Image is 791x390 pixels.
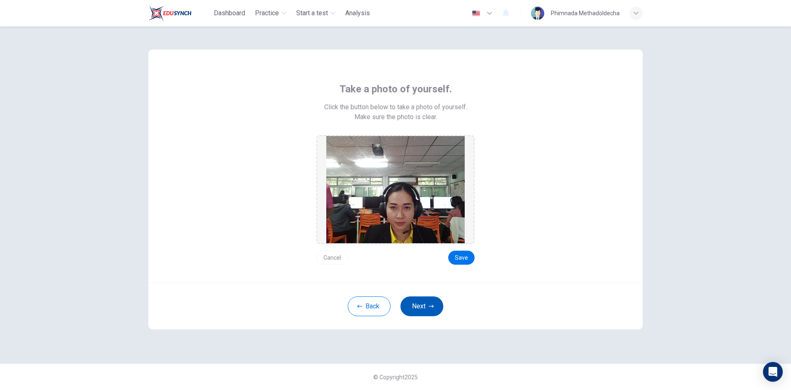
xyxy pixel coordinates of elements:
[324,102,467,112] span: Click the button below to take a photo of yourself.
[345,8,370,18] span: Analysis
[763,362,783,382] div: Open Intercom Messenger
[148,5,192,21] img: Train Test logo
[255,8,279,18] span: Practice
[354,112,437,122] span: Make sure the photo is clear.
[252,6,290,21] button: Practice
[373,374,418,381] span: © Copyright 2025
[326,136,465,243] img: preview screemshot
[316,251,348,265] button: Cancel
[339,82,452,96] span: Take a photo of yourself.
[348,296,391,316] button: Back
[148,5,211,21] a: Train Test logo
[293,6,339,21] button: Start a test
[448,251,475,265] button: Save
[296,8,328,18] span: Start a test
[214,8,245,18] span: Dashboard
[551,8,620,18] div: Phimnada Methadoldecha
[211,6,248,21] button: Dashboard
[531,7,544,20] img: Profile picture
[342,6,373,21] button: Analysis
[471,10,481,16] img: en
[400,296,443,316] button: Next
